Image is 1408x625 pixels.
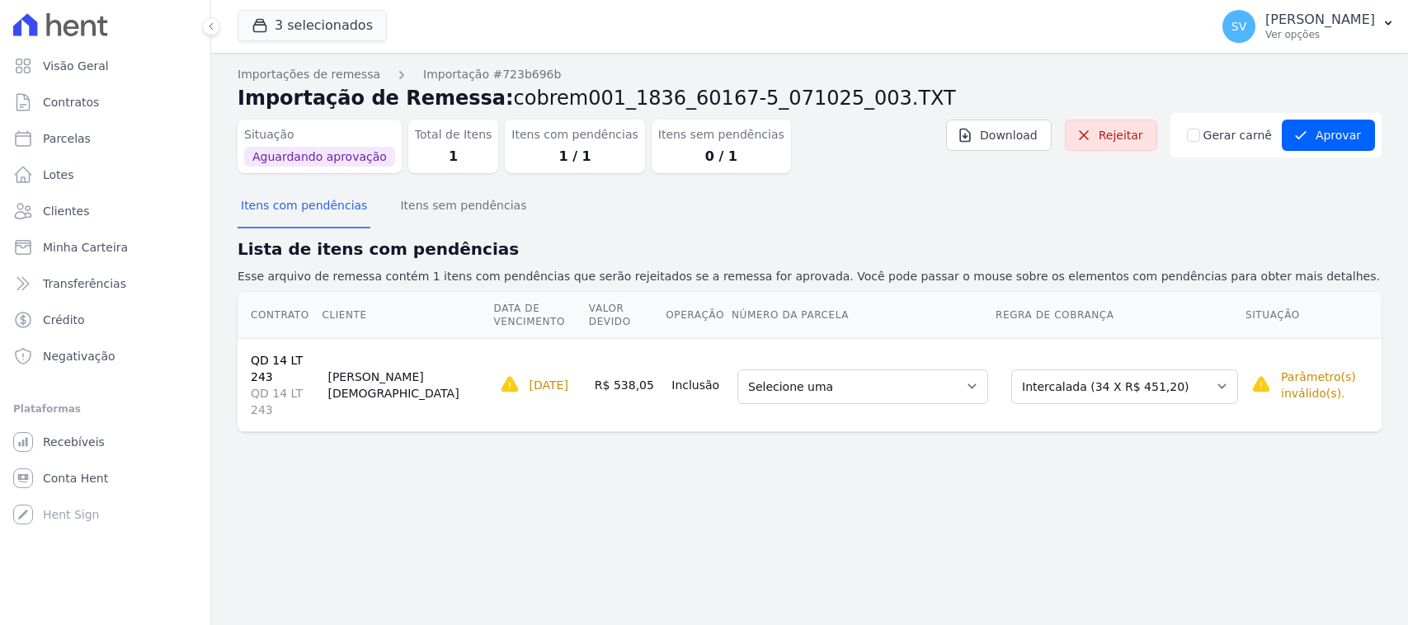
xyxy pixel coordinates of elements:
[321,292,492,339] th: Cliente
[43,348,115,364] span: Negativação
[658,126,784,143] dt: Itens sem pendências
[238,237,1382,261] h2: Lista de itens com pendências
[1265,12,1375,28] p: [PERSON_NAME]
[7,231,204,264] a: Minha Carteira
[43,167,74,183] span: Lotes
[251,385,314,418] span: QD 14 LT 243
[43,58,109,74] span: Visão Geral
[731,292,995,339] th: Número da Parcela
[244,126,395,143] dt: Situação
[7,462,204,495] a: Conta Hent
[43,275,126,292] span: Transferências
[665,292,731,339] th: Operação
[321,338,492,431] td: [PERSON_NAME][DEMOGRAPHIC_DATA]
[7,267,204,300] a: Transferências
[1282,120,1375,151] button: Aprovar
[658,147,784,167] dd: 0 / 1
[514,87,956,110] span: cobrem001_1836_60167-5_071025_003.TXT
[588,338,665,431] td: R$ 538,05
[7,340,204,373] a: Negativação
[415,147,492,167] dd: 1
[238,66,1382,83] nav: Breadcrumb
[238,10,387,41] button: 3 selecionados
[238,83,1382,113] h2: Importação de Remessa:
[511,147,638,167] dd: 1 / 1
[946,120,1052,151] a: Download
[7,122,204,155] a: Parcelas
[665,338,731,431] td: Inclusão
[7,86,204,119] a: Contratos
[511,126,638,143] dt: Itens com pendências
[415,126,492,143] dt: Total de Itens
[493,292,588,339] th: Data de Vencimento
[995,292,1245,339] th: Regra de Cobrança
[251,354,303,383] a: QD 14 LT 243
[43,203,89,219] span: Clientes
[238,268,1382,285] p: Esse arquivo de remessa contém 1 itens com pendências que serão rejeitados se a remessa for aprov...
[13,399,197,419] div: Plataformas
[238,292,321,339] th: Contrato
[7,303,204,336] a: Crédito
[238,186,370,228] button: Itens com pendências
[423,66,561,83] a: Importação #723b696b
[7,49,204,82] a: Visão Geral
[43,94,99,110] span: Contratos
[1209,3,1408,49] button: SV [PERSON_NAME] Ver opções
[43,130,91,147] span: Parcelas
[397,186,530,228] button: Itens sem pendências
[1265,28,1375,41] p: Ver opções
[43,312,85,328] span: Crédito
[43,239,128,256] span: Minha Carteira
[1281,369,1375,402] p: Parâmetro(s) inválido(s).
[238,66,380,83] a: Importações de remessa
[43,434,105,450] span: Recebíveis
[530,377,568,393] p: [DATE]
[244,147,395,167] span: Aguardando aprovação
[7,195,204,228] a: Clientes
[1231,21,1246,32] span: SV
[7,158,204,191] a: Lotes
[1065,120,1157,151] a: Rejeitar
[7,425,204,458] a: Recebíveis
[1203,127,1272,144] label: Gerar carnê
[43,470,108,486] span: Conta Hent
[1245,292,1382,339] th: Situação
[588,292,665,339] th: Valor devido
